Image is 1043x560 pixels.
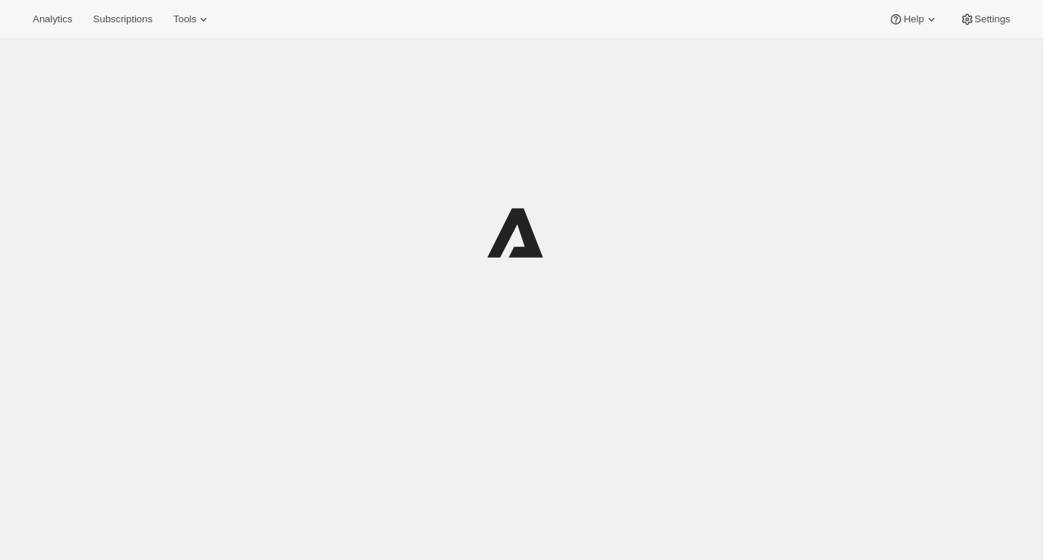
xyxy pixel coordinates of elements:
[903,13,923,25] span: Help
[975,13,1010,25] span: Settings
[24,9,81,30] button: Analytics
[164,9,220,30] button: Tools
[84,9,161,30] button: Subscriptions
[880,9,947,30] button: Help
[951,9,1019,30] button: Settings
[33,13,72,25] span: Analytics
[173,13,196,25] span: Tools
[93,13,152,25] span: Subscriptions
